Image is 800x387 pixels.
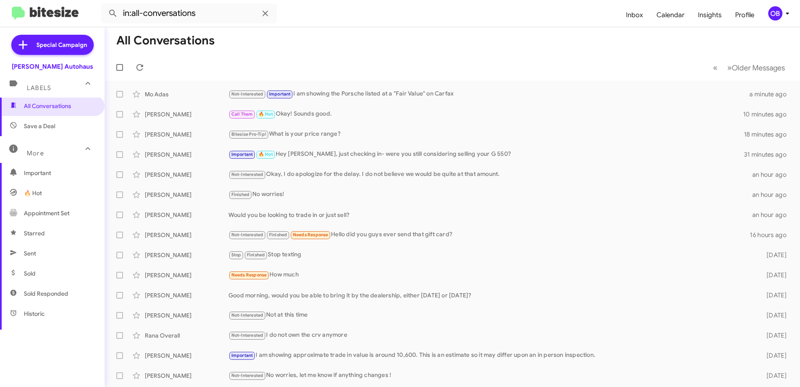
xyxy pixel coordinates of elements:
span: Historic [24,310,45,318]
span: Labels [27,84,51,92]
span: Reactivated [24,330,57,338]
input: Search [101,3,277,23]
div: an hour ago [752,211,793,219]
div: No worries! [228,190,752,199]
div: Good morning, would you be able to bring it by the dealership, either [DATE] or [DATE]? [228,291,753,299]
span: Not-Interested [231,373,264,378]
span: All Conversations [24,102,71,110]
div: [PERSON_NAME] Autohaus [12,62,93,71]
div: I do not own the crv anymore [228,330,753,340]
div: [PERSON_NAME] [145,311,228,320]
div: [DATE] [753,291,793,299]
nav: Page navigation example [708,59,790,76]
span: Appointment Set [24,209,69,217]
button: OB [761,6,791,21]
span: More [27,150,44,157]
a: Calendar [650,3,691,27]
div: [DATE] [753,271,793,279]
span: Not-Interested [231,312,264,318]
div: OB [768,6,782,21]
span: Finished [231,192,250,197]
span: Not-Interested [231,172,264,177]
div: Okay, I do apologize for the delay. I do not believe we would be quite at that amount. [228,170,752,179]
a: Inbox [619,3,650,27]
div: [DATE] [753,251,793,259]
span: Bitesize Pro-Tip! [231,132,266,137]
span: » [727,62,732,73]
div: 31 minutes ago [744,150,793,159]
div: [PERSON_NAME] [145,150,228,159]
div: [PERSON_NAME] [145,271,228,279]
span: Sold Responded [24,289,68,298]
div: Would you be looking to trade in or just sell? [228,211,752,219]
button: Previous [708,59,723,76]
div: [PERSON_NAME] [145,191,228,199]
div: [PERSON_NAME] [145,170,228,179]
a: Special Campaign [11,35,94,55]
div: [PERSON_NAME] [145,291,228,299]
div: an hour ago [752,191,793,199]
div: Hey [PERSON_NAME], just checking in- were you still considering selling your G 550? [228,150,744,159]
div: Mo Adas [145,90,228,98]
div: [PERSON_NAME] [145,110,228,119]
span: Finished [269,232,287,237]
div: Okay! Sounds good. [228,109,743,119]
span: Call Them [231,111,253,117]
h1: All Conversations [116,34,215,47]
div: [DATE] [753,372,793,380]
div: No worries, let me know if anything changes ! [228,371,753,380]
div: 16 hours ago [750,231,793,239]
div: Rana Overall [145,331,228,340]
span: Needs Response [293,232,328,237]
div: Stop texting [228,250,753,260]
span: Stop [231,252,241,258]
div: [PERSON_NAME] [145,130,228,139]
span: Not-Interested [231,232,264,237]
span: Finished [247,252,265,258]
div: [DATE] [753,311,793,320]
span: Save a Deal [24,122,55,130]
button: Next [722,59,790,76]
span: Sold [24,269,36,278]
div: Hello did you guys ever send that gift card? [228,230,750,240]
a: Profile [728,3,761,27]
span: Not-Interested [231,91,264,97]
span: 🔥 Hot [24,189,42,197]
span: 🔥 Hot [259,152,273,157]
div: an hour ago [752,170,793,179]
div: [PERSON_NAME] [145,372,228,380]
span: Needs Response [231,272,267,278]
span: Special Campaign [36,41,87,49]
div: [DATE] [753,351,793,360]
span: Important [269,91,291,97]
div: How much [228,270,753,280]
div: Not at this time [228,310,753,320]
div: 18 minutes ago [744,130,793,139]
div: [PERSON_NAME] [145,251,228,259]
div: [PERSON_NAME] [145,211,228,219]
span: Important [231,353,253,358]
div: I am showing approximate trade in value is around 10,600. This is an estimate so it may differ up... [228,351,753,360]
span: Not-Interested [231,333,264,338]
div: [PERSON_NAME] [145,351,228,360]
a: Insights [691,3,728,27]
span: Older Messages [732,63,785,72]
span: Sent [24,249,36,258]
span: Starred [24,229,45,237]
div: [PERSON_NAME] [145,231,228,239]
div: What is your price range? [228,129,744,139]
div: a minute ago [749,90,793,98]
span: « [713,62,718,73]
span: Important [231,152,253,157]
div: I am showing the Porsche listed at a "Fair Value" on Carfax [228,89,749,99]
span: Important [24,169,95,177]
div: 10 minutes ago [743,110,793,119]
div: [DATE] [753,331,793,340]
span: 🔥 Hot [259,111,273,117]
